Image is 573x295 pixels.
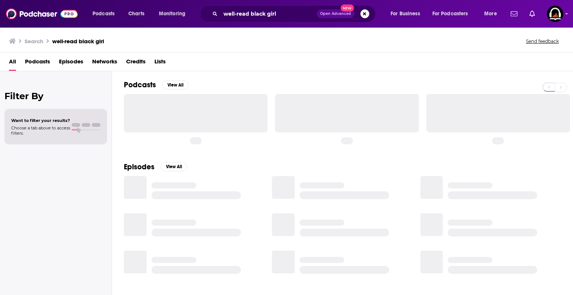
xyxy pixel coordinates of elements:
[124,80,156,90] h2: Podcasts
[432,9,468,19] span: For Podcasters
[526,7,538,20] a: Show notifications dropdown
[154,8,195,20] button: open menu
[160,162,187,171] button: View All
[124,80,189,90] a: PodcastsView All
[207,5,383,22] div: Search podcasts, credits, & more...
[547,6,563,22] img: User Profile
[162,81,189,90] button: View All
[59,56,83,71] a: Episodes
[508,7,520,20] a: Show notifications dropdown
[124,162,187,172] a: EpisodesView All
[123,8,149,20] a: Charts
[4,91,107,101] h2: Filter By
[317,9,354,18] button: Open AdvancedNew
[391,9,420,19] span: For Business
[547,6,563,22] span: Logged in as kpunia
[9,56,16,71] a: All
[25,38,43,45] h3: Search
[92,56,117,71] a: Networks
[341,4,354,12] span: New
[547,6,563,22] button: Show profile menu
[52,38,104,45] h3: well-read black girl
[154,56,166,71] a: Lists
[484,9,497,19] span: More
[6,7,78,21] img: Podchaser - Follow, Share and Rate Podcasts
[479,8,506,20] button: open menu
[11,125,70,136] span: Choose a tab above to access filters.
[87,8,124,20] button: open menu
[159,9,185,19] span: Monitoring
[320,12,351,16] span: Open Advanced
[128,9,144,19] span: Charts
[428,8,479,20] button: open menu
[524,38,561,44] button: Send feedback
[220,8,317,20] input: Search podcasts, credits, & more...
[124,162,154,172] h2: Episodes
[25,56,50,71] a: Podcasts
[126,56,145,71] a: Credits
[93,9,115,19] span: Podcasts
[11,118,70,123] span: Want to filter your results?
[385,8,429,20] button: open menu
